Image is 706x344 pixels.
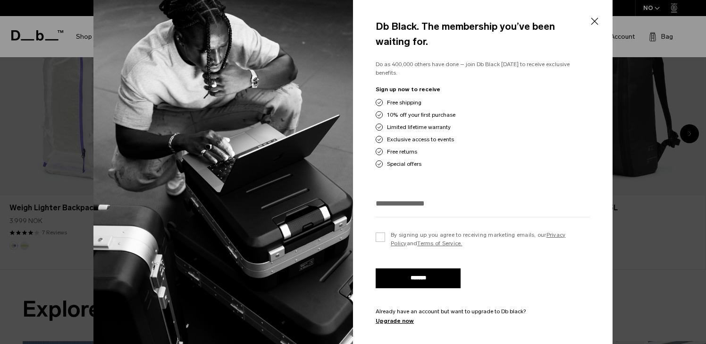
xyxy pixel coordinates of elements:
[417,240,462,247] a: Terms of Service.
[387,135,454,144] span: Exclusive access to events
[387,147,417,156] span: Free returns
[376,317,590,325] a: Upgrade now
[387,160,421,168] span: Special offers
[376,307,590,316] p: Already have an account but want to upgrade to Db black?
[387,111,455,119] span: 10% off your first purchase
[376,85,590,94] p: Sign up now to receive
[387,98,421,107] span: Free shipping
[391,232,565,247] a: Privacy Policy
[387,123,451,131] span: Limited lifetime warranty
[376,60,590,77] p: Do as 400,000 others have done – join Db Black [DATE] to receive exclusive benefits.
[376,19,590,49] h4: Db Black. The membership you’ve been waiting for.
[376,231,590,248] label: By signing up you agree to receiving marketing emails, our and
